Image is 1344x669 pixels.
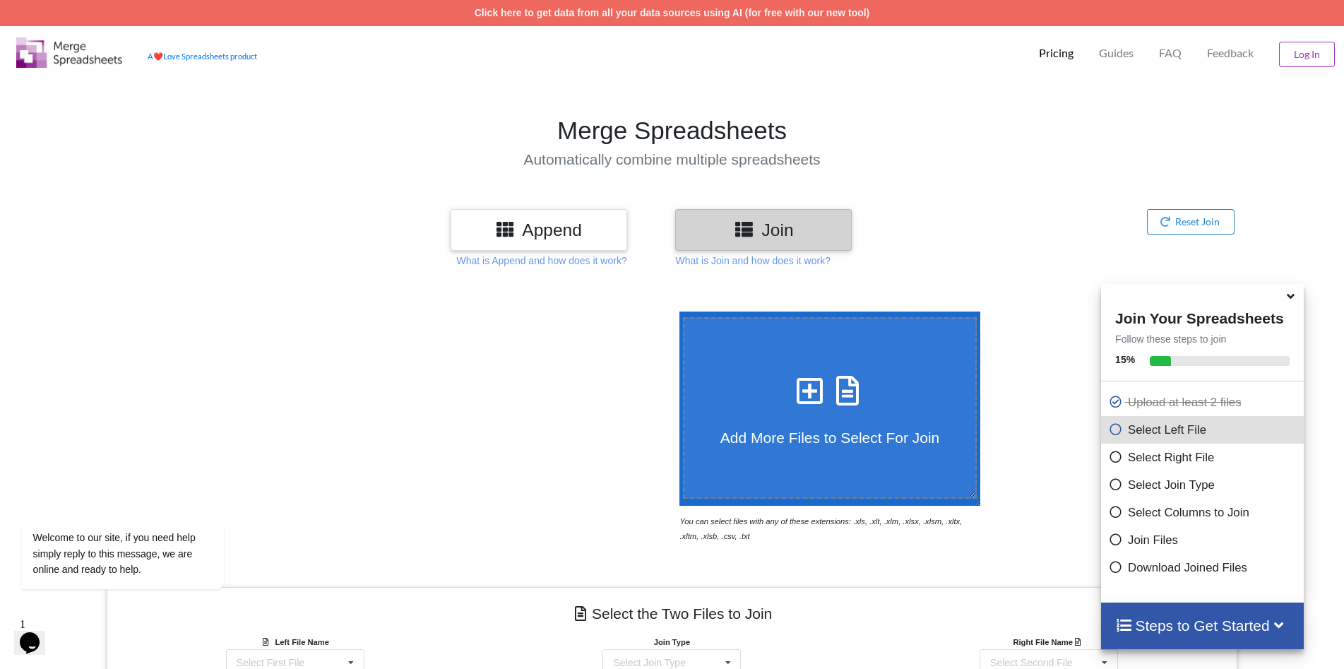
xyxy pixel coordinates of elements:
p: Join Files [1108,531,1300,549]
b: 15 % [1115,354,1135,365]
h4: Join Your Spreadsheets [1101,306,1304,327]
p: Select Left File [1108,421,1300,439]
p: FAQ [1159,46,1182,61]
p: What is Join and how does it work? [675,254,830,268]
b: Left File Name [275,638,329,646]
a: AheartLove Spreadsheets product [148,52,257,61]
p: Guides [1099,46,1134,61]
b: Join Type [654,638,690,646]
h4: Select the Two Files to Join [117,598,1227,629]
p: Select Columns to Join [1108,504,1300,521]
p: Select Right File [1108,449,1300,466]
b: Right File Name [1013,638,1084,646]
p: Download Joined Files [1108,559,1300,576]
span: Add More Files to Select For Join [720,430,939,446]
p: What is Append and how does it work? [456,254,626,268]
p: Follow these steps to join [1101,332,1304,346]
button: Reset Join [1147,209,1235,235]
h4: Steps to Get Started [1115,617,1290,634]
img: Logo.png [16,37,122,68]
div: Select Join Type [613,658,685,668]
span: heart [153,52,163,61]
h3: Join [686,220,841,240]
div: Select First File [237,658,304,668]
span: Feedback [1207,47,1254,59]
p: Upload at least 2 files [1108,393,1300,411]
a: Click here to get data from all your data sources using AI (for free with our new tool) [475,7,870,18]
i: You can select files with any of these extensions: .xls, .xlt, .xlm, .xlsx, .xlsm, .xltx, .xltm, ... [679,517,962,540]
p: Select Join Type [1108,476,1300,494]
div: Select Second File [990,658,1073,668]
button: Log In [1279,42,1335,67]
iframe: chat widget [14,391,268,605]
iframe: chat widget [14,612,59,655]
h3: Append [461,220,617,240]
p: Pricing [1039,46,1074,61]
